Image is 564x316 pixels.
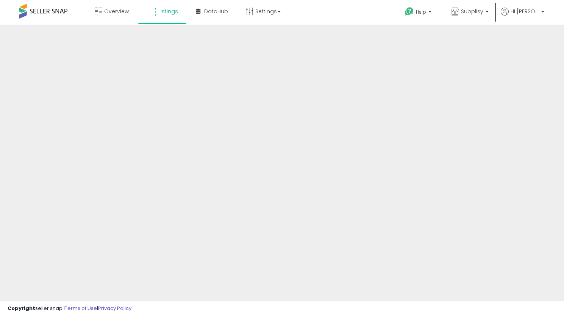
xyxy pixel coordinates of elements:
span: Overview [104,8,129,15]
span: Listings [158,8,178,15]
a: Terms of Use [65,305,97,312]
a: Hi [PERSON_NAME] [501,8,544,25]
span: DataHub [204,8,228,15]
strong: Copyright [8,305,35,312]
a: Privacy Policy [98,305,131,312]
span: Supplisy [461,8,483,15]
i: Get Help [405,7,414,16]
span: Hi [PERSON_NAME] [511,8,539,15]
span: Help [416,9,426,15]
div: seller snap | | [8,305,131,312]
a: Help [399,1,439,25]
